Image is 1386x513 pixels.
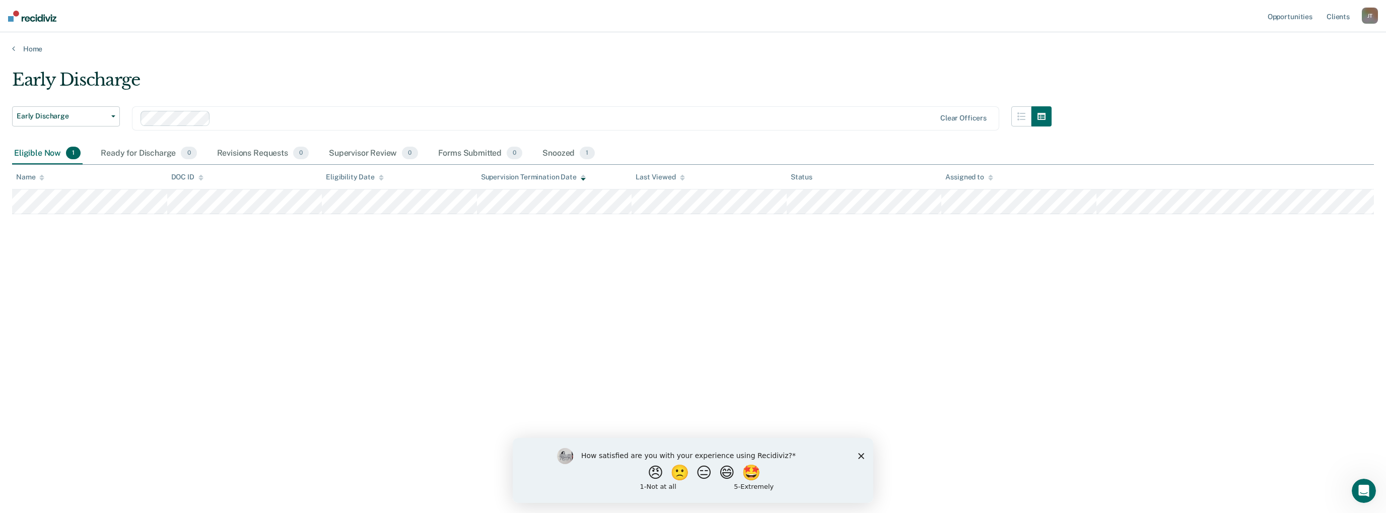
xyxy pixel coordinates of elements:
div: Forms Submitted0 [436,143,525,165]
a: Home [12,44,1374,53]
div: Name [16,173,44,181]
div: Supervision Termination Date [481,173,586,181]
div: Early Discharge [12,70,1052,98]
div: Clear officers [940,114,987,122]
span: 1 [66,147,81,160]
span: 0 [507,147,522,160]
img: Recidiviz [8,11,56,22]
div: Snoozed1 [540,143,596,165]
div: Eligible Now1 [12,143,83,165]
span: 0 [181,147,196,160]
span: 0 [293,147,309,160]
div: DOC ID [171,173,203,181]
button: JT [1362,8,1378,24]
iframe: Intercom live chat [1352,479,1376,503]
span: 0 [402,147,418,160]
div: Revisions Requests0 [215,143,311,165]
div: Assigned to [945,173,993,181]
div: Eligibility Date [326,173,384,181]
div: Last Viewed [636,173,684,181]
iframe: Survey by Kim from Recidiviz [513,438,873,503]
span: 1 [580,147,594,160]
div: Ready for Discharge0 [99,143,198,165]
button: Early Discharge [12,106,120,126]
div: J T [1362,8,1378,24]
span: Early Discharge [17,112,107,120]
div: Status [791,173,812,181]
div: Supervisor Review0 [327,143,420,165]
